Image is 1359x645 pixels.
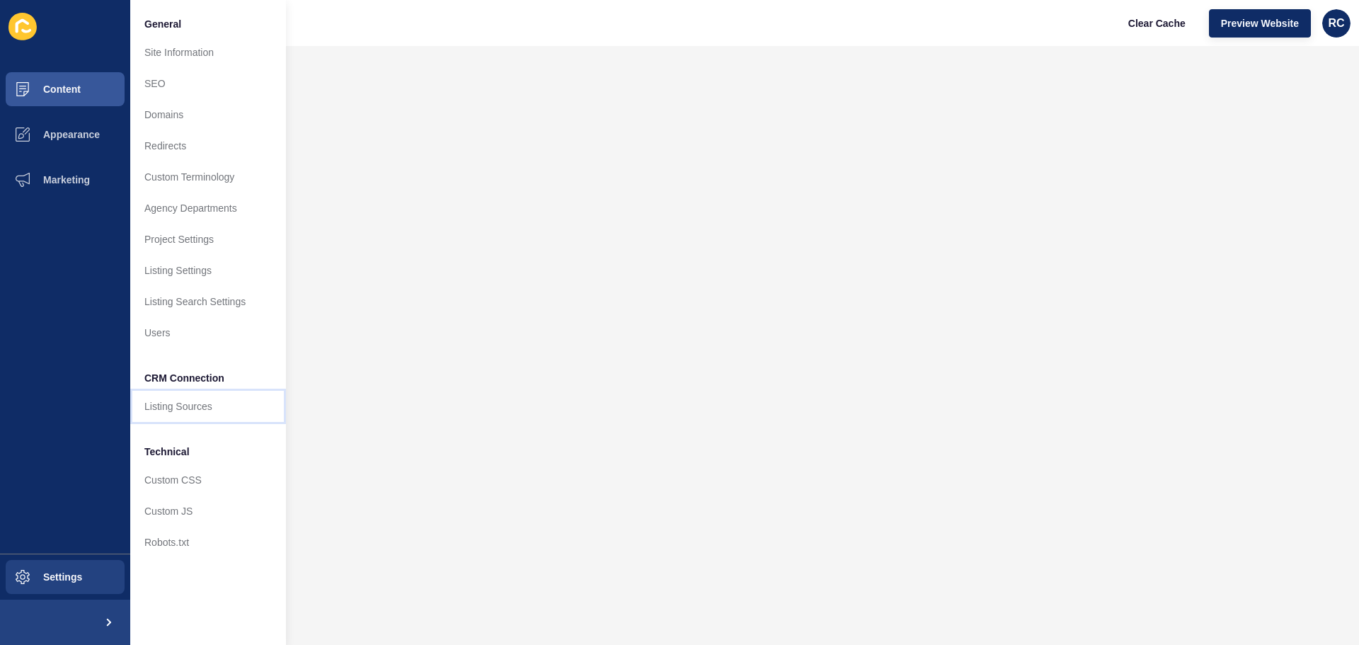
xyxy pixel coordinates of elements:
a: Custom Terminology [130,161,286,193]
a: Listing Sources [130,391,286,422]
span: Preview Website [1221,16,1299,30]
button: Preview Website [1209,9,1311,38]
a: Domains [130,99,286,130]
a: Listing Settings [130,255,286,286]
a: Custom JS [130,496,286,527]
a: Project Settings [130,224,286,255]
a: Custom CSS [130,464,286,496]
a: SEO [130,68,286,99]
a: Users [130,317,286,348]
span: CRM Connection [144,371,224,385]
span: RC [1328,16,1344,30]
a: Listing Search Settings [130,286,286,317]
a: Agency Departments [130,193,286,224]
span: Clear Cache [1128,16,1186,30]
a: Redirects [130,130,286,161]
a: Site Information [130,37,286,68]
button: Clear Cache [1116,9,1198,38]
span: General [144,17,181,31]
span: Technical [144,445,190,459]
a: Robots.txt [130,527,286,558]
